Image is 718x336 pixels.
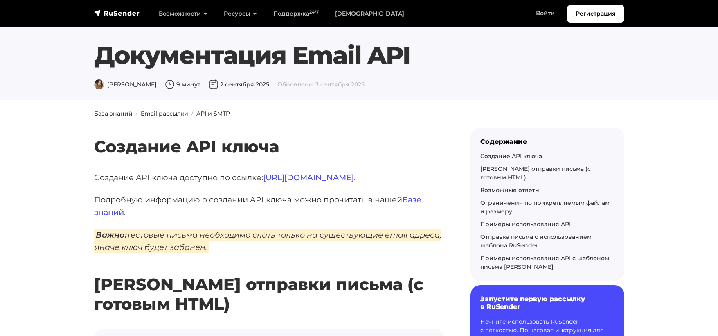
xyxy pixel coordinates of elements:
strong: Важно: [96,230,127,240]
h2: [PERSON_NAME] отправки письма (с готовым HTML) [94,250,444,314]
span: 9 минут [165,81,200,88]
a: Возможности [151,5,216,22]
a: Базе знаний [94,195,421,217]
h1: Документация Email API [94,41,624,70]
span: [PERSON_NAME] [94,81,157,88]
a: [PERSON_NAME] отправки письма (с готовым HTML) [480,165,591,181]
h2: Создание API ключа [94,113,444,157]
nav: breadcrumb [89,109,629,118]
div: Содержание [480,138,614,145]
a: Создание API ключа [480,152,542,160]
a: Email рассылки [141,110,188,117]
a: Регистрация [567,5,624,23]
span: 2 сентября 2025 [209,81,269,88]
a: База знаний [94,110,133,117]
img: Время чтения [165,79,175,89]
span: Обновлено: 3 сентября 2025 [277,81,365,88]
a: [URL][DOMAIN_NAME] [263,173,354,182]
a: Войти [528,5,563,22]
a: Возможные ответы [480,186,540,194]
img: RuSender [94,9,140,17]
em: тестовые письма необходимо слать только на существующие email адреса, иначе ключ будет забанен. [94,229,441,253]
a: Отправка письма с использованием шаблона RuSender [480,233,592,249]
h6: Запустите первую рассылку в RuSender [480,295,614,311]
p: Создание API ключа доступно по ссылке: . [94,171,444,184]
a: API и SMTP [196,110,230,117]
a: Ресурсы [216,5,265,22]
a: Примеры использования API с шаблоном письма [PERSON_NAME] [480,254,609,270]
img: Дата публикации [209,79,218,89]
sup: 24/7 [309,9,319,15]
a: Поддержка24/7 [265,5,327,22]
a: Ограничения по прикрепляемым файлам и размеру [480,199,610,215]
a: [DEMOGRAPHIC_DATA] [327,5,412,22]
a: Примеры использования API [480,220,571,228]
p: Подробную информацию о создании API ключа можно прочитать в нашей . [94,193,444,218]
